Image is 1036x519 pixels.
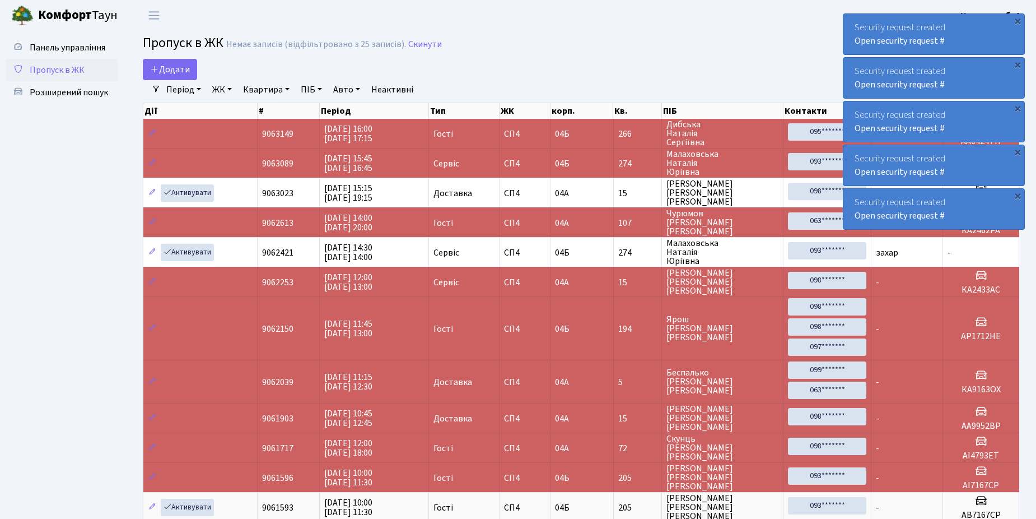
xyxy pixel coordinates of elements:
[662,103,784,119] th: ПІБ
[618,248,657,257] span: 274
[948,285,1014,295] h5: КА2433АС
[504,189,545,198] span: СП4
[618,278,657,287] span: 15
[666,239,779,266] span: Малаховська Наталія Юріївна
[433,189,472,198] span: Доставка
[618,129,657,138] span: 266
[324,497,372,518] span: [DATE] 10:00 [DATE] 11:30
[855,78,945,91] a: Open security request #
[666,368,779,395] span: Беспалько [PERSON_NAME] [PERSON_NAME]
[262,413,293,425] span: 9061903
[262,187,293,200] span: 9063023
[843,101,1024,142] div: Security request created
[262,276,293,289] span: 9062253
[783,103,871,119] th: Контакти
[555,502,570,514] span: 04Б
[555,276,569,289] span: 04А
[555,247,570,259] span: 04Б
[948,421,1014,432] h5: АА9952ВР
[296,80,326,99] a: ПІБ
[618,159,657,168] span: 274
[843,14,1024,54] div: Security request created
[855,166,945,178] a: Open security request #
[38,6,92,24] b: Комфорт
[162,80,206,99] a: Період
[324,182,372,204] span: [DATE] 15:15 [DATE] 19:15
[948,247,951,259] span: -
[1012,146,1023,157] div: ×
[143,103,258,119] th: Дії
[324,271,372,293] span: [DATE] 12:00 [DATE] 13:00
[666,434,779,461] span: Скунць [PERSON_NAME] [PERSON_NAME]
[161,244,214,261] a: Активувати
[504,159,545,168] span: СП4
[324,123,372,145] span: [DATE] 16:00 [DATE] 17:15
[6,36,118,59] a: Панель управління
[555,217,569,229] span: 04А
[262,442,293,455] span: 9061717
[329,80,365,99] a: Авто
[504,129,545,138] span: СП4
[262,128,293,140] span: 9063149
[504,219,545,228] span: СП4
[843,189,1024,229] div: Security request created
[140,6,168,25] button: Переключити навігацію
[433,219,453,228] span: Гості
[143,33,223,53] span: Пропуск в ЖК
[161,499,214,516] a: Активувати
[555,376,569,388] span: 04А
[555,442,569,455] span: 04А
[258,103,320,119] th: #
[666,405,779,432] span: [PERSON_NAME] [PERSON_NAME] [PERSON_NAME]
[324,242,372,263] span: [DATE] 14:30 [DATE] 14:00
[433,129,453,138] span: Гості
[433,248,459,257] span: Сервіс
[433,503,453,512] span: Гості
[504,325,545,333] span: СП4
[876,276,879,289] span: -
[262,217,293,229] span: 9062613
[433,378,472,387] span: Доставка
[6,81,118,104] a: Розширений пошук
[150,63,190,76] span: Додати
[433,444,453,453] span: Гості
[876,442,879,455] span: -
[262,376,293,388] span: 9062039
[429,103,500,119] th: Тип
[1012,103,1023,114] div: ×
[666,209,779,236] span: Чурюмов [PERSON_NAME] [PERSON_NAME]
[262,157,293,170] span: 9063089
[504,248,545,257] span: СП4
[1012,190,1023,201] div: ×
[30,64,85,76] span: Пропуск в ЖК
[613,103,661,119] th: Кв.
[504,444,545,453] span: СП4
[855,35,945,47] a: Open security request #
[324,371,372,393] span: [DATE] 11:15 [DATE] 12:30
[876,376,879,388] span: -
[38,6,118,25] span: Таун
[666,150,779,177] span: Малаховська Наталія Юріївна
[433,474,453,483] span: Гості
[239,80,294,99] a: Квартира
[324,152,372,174] span: [DATE] 15:45 [DATE] 16:45
[618,189,657,198] span: 15
[324,318,372,340] span: [DATE] 11:45 [DATE] 13:00
[618,219,657,228] span: 107
[324,437,372,459] span: [DATE] 12:00 [DATE] 18:00
[262,472,293,484] span: 9061596
[948,331,1014,342] h5: АР1712НЕ
[433,159,459,168] span: Сервіс
[433,414,472,423] span: Доставка
[555,128,570,140] span: 04Б
[876,323,879,335] span: -
[948,451,1014,461] h5: АІ4793ЕТ
[666,120,779,147] span: Дибська Наталія Сергіївна
[948,384,1014,395] h5: КА9163ОХ
[843,145,1024,186] div: Security request created
[433,278,459,287] span: Сервіс
[262,247,293,259] span: 9062421
[324,212,372,234] span: [DATE] 14:00 [DATE] 20:00
[618,503,657,512] span: 205
[843,58,1024,98] div: Security request created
